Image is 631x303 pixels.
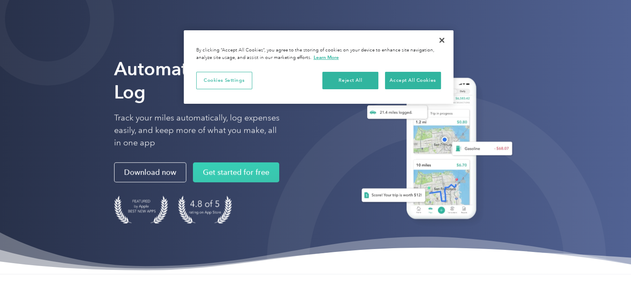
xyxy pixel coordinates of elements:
[322,72,378,89] button: Reject All
[385,72,441,89] button: Accept All Cookies
[114,112,280,149] p: Track your miles automatically, log expenses easily, and keep more of what you make, all in one app
[114,195,168,223] img: Badge for Featured by Apple Best New Apps
[196,47,441,61] div: By clicking “Accept All Cookies”, you agree to the storing of cookies on your device to enhance s...
[184,30,453,104] div: Privacy
[184,30,453,104] div: Cookie banner
[114,162,186,182] a: Download now
[433,31,451,49] button: Close
[193,162,279,182] a: Get started for free
[178,195,232,223] img: 4.9 out of 5 stars on the app store
[196,72,252,89] button: Cookies Settings
[114,58,314,103] strong: Automate Your Mileage Log
[314,54,339,60] a: More information about your privacy, opens in a new tab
